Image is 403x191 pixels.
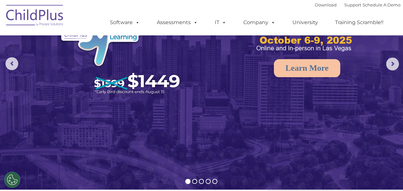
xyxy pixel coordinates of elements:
a: Assessments [150,16,204,29]
a: Software [104,16,146,29]
a: Support [344,2,361,7]
span: Last name [89,42,109,47]
a: Company [237,16,282,29]
a: Training Scramble!! [329,16,390,29]
span: Phone number [89,69,116,74]
img: ChildPlus by Procare Solutions [3,0,67,32]
a: IT [208,16,233,29]
a: Download [315,2,337,7]
a: Learn More [274,59,340,77]
font: | [315,2,400,7]
a: Schedule A Demo [363,2,400,7]
a: University [286,16,324,29]
button: Cookies Settings [4,172,20,188]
